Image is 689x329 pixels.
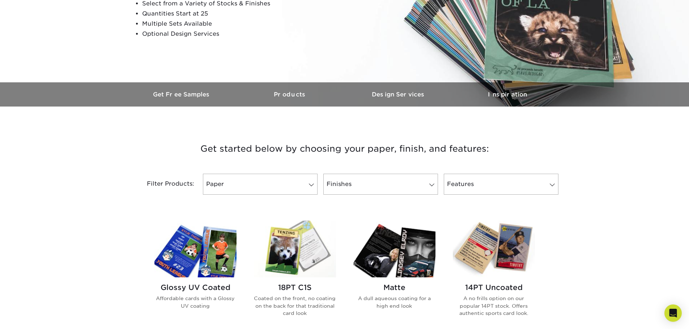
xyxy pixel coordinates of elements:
iframe: Google Customer Reviews [2,307,61,326]
a: Features [444,174,558,195]
a: Paper [203,174,318,195]
p: A dull aqueous coating for a high end look [353,295,435,309]
p: A no frills option on our popular 14PT stock. Offers authentic sports card look. [453,295,535,317]
p: Affordable cards with a Glossy UV coating [154,295,237,309]
img: Glossy UV Coated Trading Cards [154,221,237,277]
li: Multiple Sets Available [142,19,317,29]
li: Optional Design Services [142,29,317,39]
a: Inspiration [453,82,562,107]
h3: Products [236,91,345,98]
a: Finishes [323,174,438,195]
a: Glossy UV Coated Trading Cards Glossy UV Coated Affordable cards with a Glossy UV coating [154,221,237,328]
a: Design Services [345,82,453,107]
h2: Glossy UV Coated [154,283,237,292]
img: 14PT Uncoated Trading Cards [453,221,535,277]
a: 14PT Uncoated Trading Cards 14PT Uncoated A no frills option on our popular 14PT stock. Offers au... [453,221,535,328]
div: Filter Products: [128,174,200,195]
h3: Get started below by choosing your paper, finish, and features: [133,133,556,165]
a: Products [236,82,345,107]
a: Get Free Samples [128,82,236,107]
p: Coated on the front, no coating on the back for that traditional card look [254,295,336,317]
a: Matte Trading Cards Matte A dull aqueous coating for a high end look [353,221,435,328]
h2: 18PT C1S [254,283,336,292]
h2: 14PT Uncoated [453,283,535,292]
img: 18PT C1S Trading Cards [254,221,336,277]
h3: Get Free Samples [128,91,236,98]
h3: Inspiration [453,91,562,98]
a: 18PT C1S Trading Cards 18PT C1S Coated on the front, no coating on the back for that traditional ... [254,221,336,328]
img: Matte Trading Cards [353,221,435,277]
li: Quantities Start at 25 [142,9,317,19]
div: Open Intercom Messenger [664,304,682,322]
h3: Design Services [345,91,453,98]
h2: Matte [353,283,435,292]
